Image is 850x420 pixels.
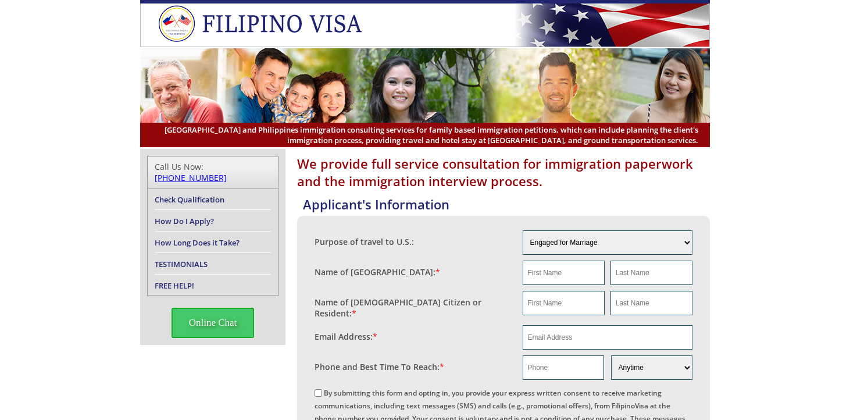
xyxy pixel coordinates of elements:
[610,261,692,285] input: Last Name
[315,361,444,372] label: Phone and Best Time To Reach:
[155,259,208,269] a: TESTIMONIALS
[523,291,605,315] input: First Name
[315,266,440,277] label: Name of [GEOGRAPHIC_DATA]:
[610,291,692,315] input: Last Name
[155,194,224,205] a: Check Qualification
[611,355,692,380] select: Phone and Best Reach Time are required.
[303,195,710,213] h4: Applicant's Information
[315,331,377,342] label: Email Address:
[155,280,194,291] a: FREE HELP!
[155,172,227,183] a: [PHONE_NUMBER]
[155,216,214,226] a: How Do I Apply?
[297,155,710,190] h1: We provide full service consultation for immigration paperwork and the immigration interview proc...
[523,325,693,350] input: Email Address
[155,161,271,183] div: Call Us Now:
[155,237,240,248] a: How Long Does it Take?
[523,355,604,380] input: Phone
[523,261,605,285] input: First Name
[315,297,511,319] label: Name of [DEMOGRAPHIC_DATA] Citizen or Resident:
[172,308,255,338] span: Online Chat
[315,389,322,397] input: By submitting this form and opting in, you provide your express written consent to receive market...
[315,236,414,247] label: Purpose of travel to U.S.:
[152,124,698,145] span: [GEOGRAPHIC_DATA] and Philippines immigration consulting services for family based immigration pe...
